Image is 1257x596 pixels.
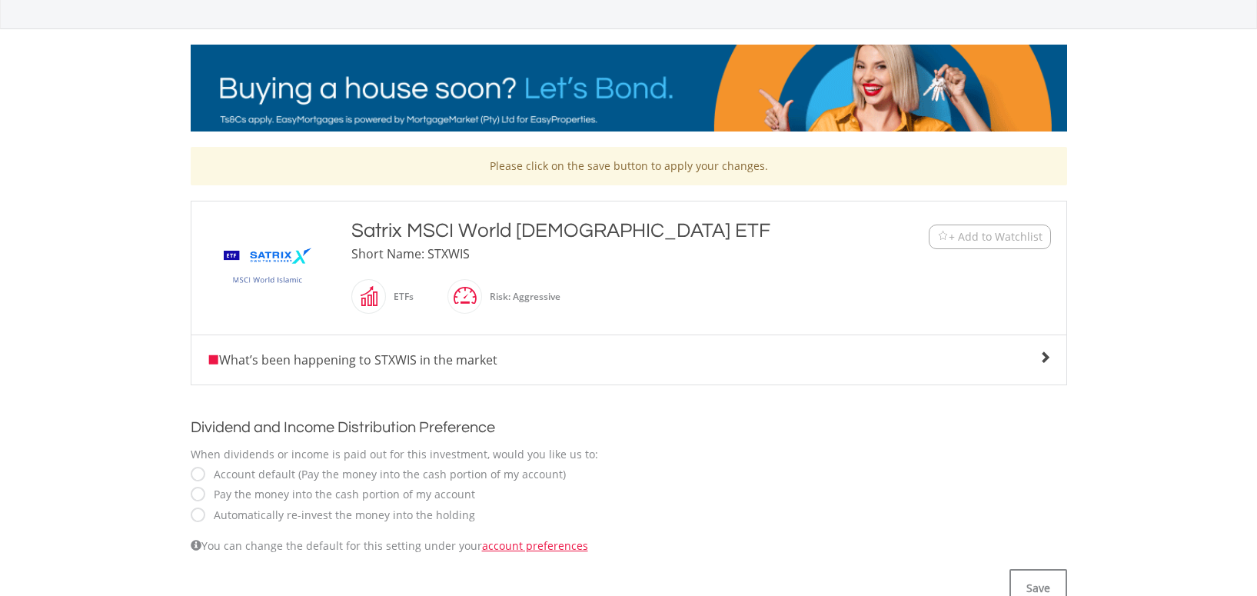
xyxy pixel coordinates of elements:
[386,278,414,315] div: ETFs
[191,416,1067,439] h2: Dividend and Income Distribution Preference
[206,467,566,482] label: Account default (Pay the money into the cash portion of my account)
[206,508,475,523] label: Automatically re-invest the money into the holding
[191,538,1067,554] div: You can change the default for this setting under your
[351,245,834,263] div: Short Name: STXWIS
[191,147,1067,185] div: Please click on the save button to apply your changes.
[949,229,1043,245] span: + Add to Watchlist
[929,225,1051,249] button: Watchlist + Add to Watchlist
[937,231,949,242] img: Watchlist
[351,217,834,245] div: Satrix MSCI World [DEMOGRAPHIC_DATA] ETF
[482,538,588,553] a: account preferences
[207,351,497,368] span: What’s been happening to STXWIS in the market
[206,487,475,502] label: Pay the money into the cash portion of my account
[191,447,1067,462] div: When dividends or income is paid out for this investment, would you like us to:
[191,45,1067,132] img: EasyMortage Promotion Banner
[210,232,325,304] img: EQU.ZA.STXWIS.png
[482,278,560,315] div: Risk: Aggressive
